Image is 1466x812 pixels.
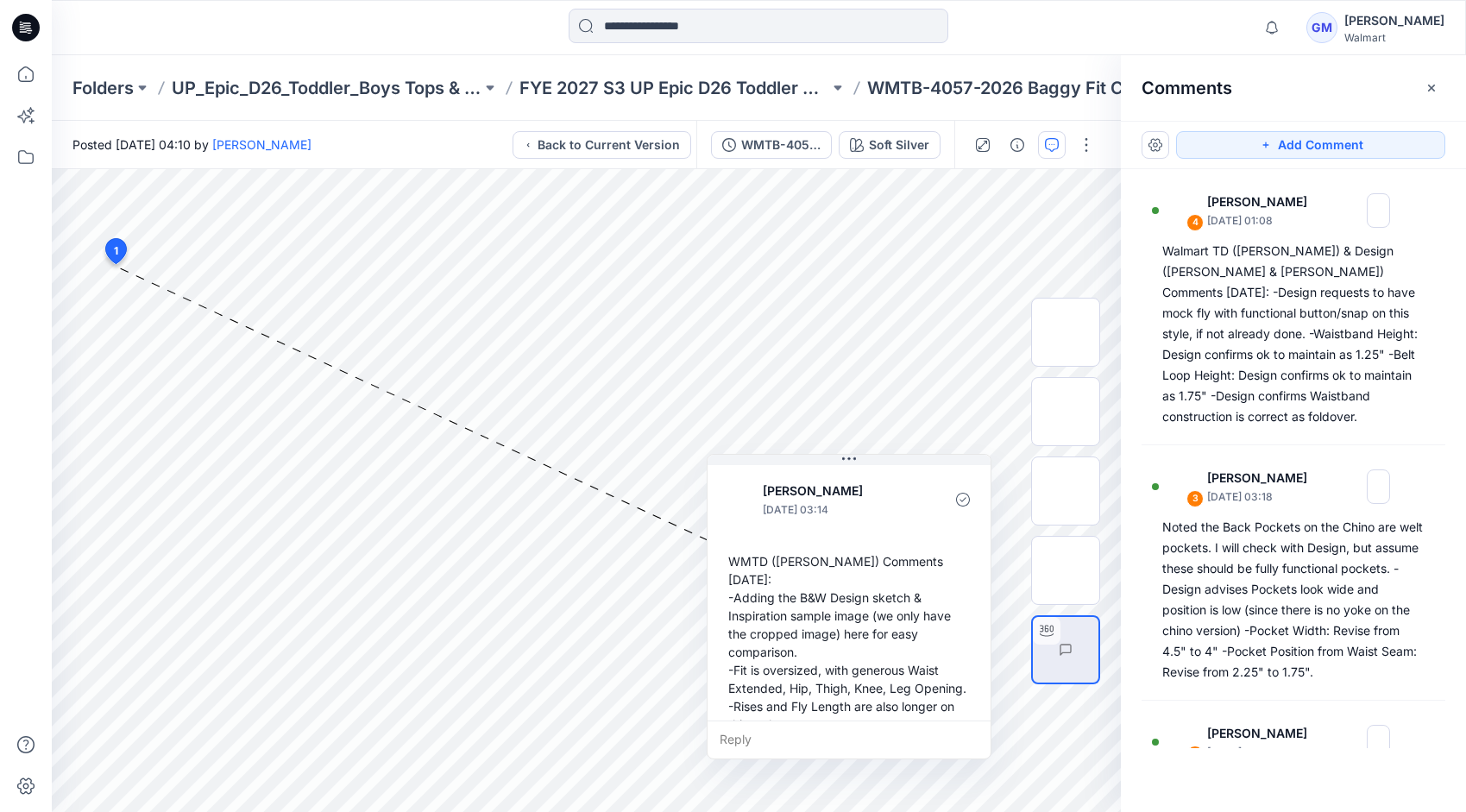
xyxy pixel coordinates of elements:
[212,137,311,152] a: [PERSON_NAME]
[1207,212,1318,230] p: [DATE] 01:08
[1186,214,1204,231] div: 4
[763,501,903,519] p: [DATE] 03:14
[1142,78,1232,98] h2: Comments
[1162,517,1425,683] div: Noted the Back Pockets on the Chino are welt pockets. I will check with Design, but assume these ...
[869,135,929,154] div: Soft Silver
[1004,131,1031,159] button: Details
[867,76,1159,100] p: WMTB-4057-2026 Baggy Fit Chino
[1306,12,1337,43] div: GM
[72,135,311,154] span: Posted [DATE] 04:10 by
[1166,193,1200,228] img: Kristin Veit
[72,76,134,100] a: Folders
[1162,241,1425,427] div: Walmart TD ([PERSON_NAME]) & Design ([PERSON_NAME] & [PERSON_NAME]) Comments [DATE]: -Design requ...
[1207,488,1318,506] p: [DATE] 03:18
[741,135,821,154] div: WMTB-4057-2026 Baggy Fit Chino_Soft Silver
[1166,469,1200,504] img: Kristin Veit
[763,481,903,501] p: [PERSON_NAME]
[839,131,941,159] button: Soft Silver
[1186,490,1204,507] div: 3
[721,482,756,517] img: Kristin Veit
[711,131,832,159] button: WMTB-4057-2026 Baggy Fit Chino_Soft Silver
[1207,723,1318,744] p: [PERSON_NAME]
[1344,10,1444,31] div: [PERSON_NAME]
[1344,31,1444,44] div: Walmart
[519,76,829,100] a: FYE 2027 S3 UP Epic D26 Toddler Boy Tops & Bottoms
[708,721,991,758] div: Reply
[1176,131,1445,159] button: Add Comment
[513,131,691,159] button: Back to Current Version
[1166,725,1200,759] img: Kristin Veit
[1207,744,1318,761] p: [DATE] 03:16
[1186,746,1204,763] div: 2
[1207,468,1318,488] p: [PERSON_NAME]
[172,76,481,100] a: UP_Epic_D26_Toddler_Boys Tops & Bottoms
[114,243,118,259] span: 1
[1207,192,1318,212] p: [PERSON_NAME]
